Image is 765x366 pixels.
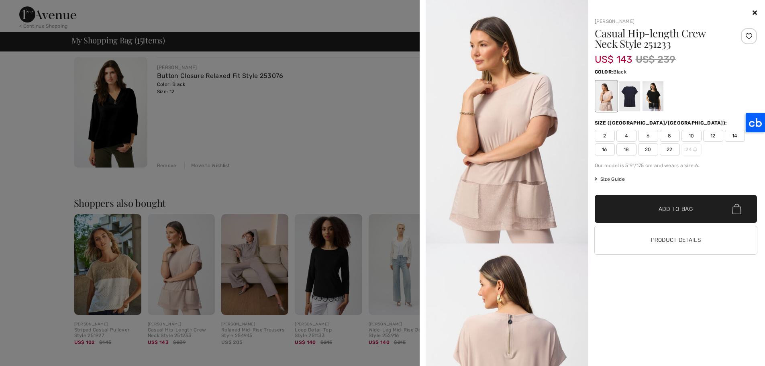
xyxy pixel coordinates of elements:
span: 10 [681,130,702,142]
span: 24 [681,143,702,155]
div: Size ([GEOGRAPHIC_DATA]/[GEOGRAPHIC_DATA]): [595,119,729,127]
span: Add to Bag [659,205,693,213]
span: Help [18,6,35,13]
span: 22 [660,143,680,155]
div: Our model is 5'9"/175 cm and wears a size 6. [595,162,757,169]
img: Bag.svg [732,204,741,214]
div: Midnight Blue [619,81,640,111]
span: US$ 239 [636,52,676,67]
span: 16 [595,143,615,155]
img: ring-m.svg [693,147,697,151]
span: Color: [595,69,614,75]
h1: Casual Hip-length Crew Neck Style 251233 [595,28,730,49]
span: US$ 143 [595,46,632,65]
span: 20 [638,143,658,155]
span: 12 [703,130,723,142]
span: 2 [595,130,615,142]
span: Size Guide [595,176,625,183]
div: Black [642,81,663,111]
span: 14 [725,130,745,142]
span: 18 [616,143,636,155]
span: 4 [616,130,636,142]
div: Parchment [596,81,616,111]
button: Product Details [595,226,757,254]
span: 8 [660,130,680,142]
a: [PERSON_NAME] [595,18,635,24]
span: Black [613,69,626,75]
span: 6 [638,130,658,142]
button: Add to Bag [595,195,757,223]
